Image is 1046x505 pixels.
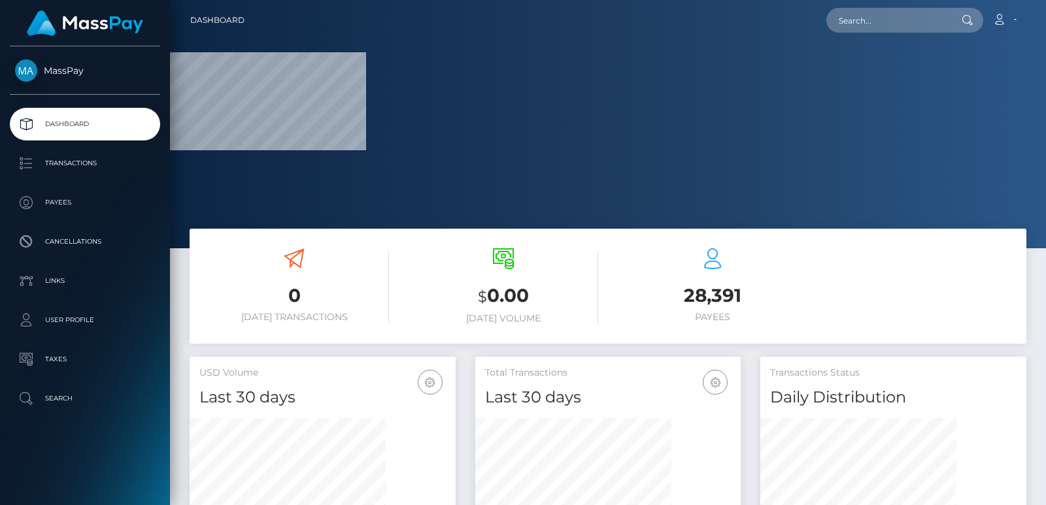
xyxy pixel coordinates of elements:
span: MassPay [10,65,160,76]
h5: USD Volume [199,367,446,380]
h3: 28,391 [618,283,807,308]
h5: Transactions Status [770,367,1017,380]
h4: Last 30 days [485,386,732,409]
a: Dashboard [10,108,160,140]
a: Links [10,265,160,297]
p: Links [15,271,155,291]
p: User Profile [15,310,155,330]
input: Search... [826,8,949,33]
h6: [DATE] Transactions [199,312,389,323]
a: Dashboard [190,7,245,34]
h3: 0 [199,283,389,308]
img: MassPay [15,59,37,82]
h4: Daily Distribution [770,386,1017,409]
h6: [DATE] Volume [409,313,598,324]
a: User Profile [10,304,160,336]
h3: 0.00 [409,283,598,310]
img: MassPay Logo [27,10,143,36]
a: Search [10,382,160,415]
h4: Last 30 days [199,386,446,409]
h5: Total Transactions [485,367,732,380]
a: Transactions [10,147,160,180]
p: Transactions [15,154,155,173]
a: Payees [10,186,160,219]
a: Taxes [10,343,160,376]
h6: Payees [618,312,807,323]
small: $ [478,287,487,306]
p: Cancellations [15,232,155,252]
p: Search [15,389,155,408]
a: Cancellations [10,225,160,258]
p: Taxes [15,350,155,369]
p: Payees [15,193,155,212]
p: Dashboard [15,114,155,134]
